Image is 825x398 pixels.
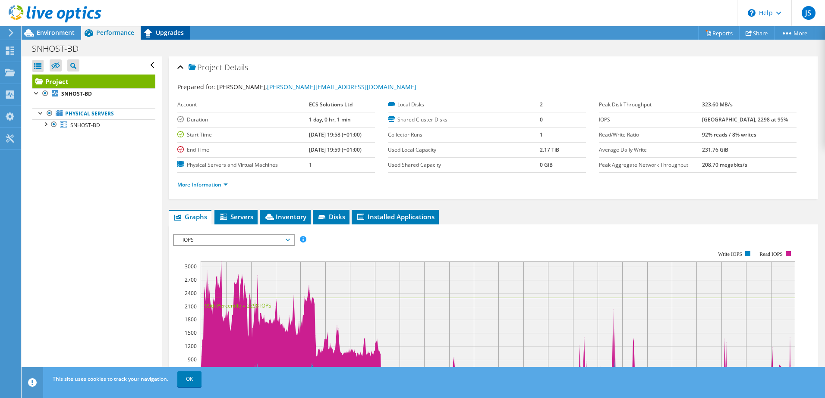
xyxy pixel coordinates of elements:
[702,146,728,153] b: 231.76 GiB
[774,26,814,40] a: More
[599,100,702,109] label: Peak Disk Throughput
[356,212,435,221] span: Installed Applications
[156,28,184,37] span: Upgrades
[264,212,306,221] span: Inventory
[185,303,197,310] text: 2100
[32,75,155,88] a: Project
[188,356,197,363] text: 900
[540,116,543,123] b: 0
[224,62,248,72] span: Details
[32,119,155,131] a: SNHOST-BD
[388,161,539,169] label: Used Shared Capacity
[702,101,733,108] b: 323.60 MB/s
[309,101,353,108] b: ECS Solutions Ltd
[698,26,740,40] a: Reports
[177,161,309,169] label: Physical Servers and Virtual Machines
[178,235,289,245] span: IOPS
[309,116,351,123] b: 1 day, 0 hr, 1 min
[177,83,216,91] label: Prepared for:
[759,251,783,257] text: Read IOPS
[53,375,168,382] span: This site uses cookies to track your navigation.
[61,90,92,97] b: SNHOST-BD
[217,83,416,91] span: [PERSON_NAME],
[540,101,543,108] b: 2
[185,342,197,350] text: 1200
[32,108,155,119] a: Physical Servers
[388,100,539,109] label: Local Disks
[540,146,559,153] b: 2.17 TiB
[540,131,543,138] b: 1
[173,212,207,221] span: Graphs
[739,26,775,40] a: Share
[599,115,702,124] label: IOPS
[185,316,197,323] text: 1800
[185,289,197,297] text: 2400
[702,131,756,138] b: 92% reads / 8% writes
[185,276,197,283] text: 2700
[177,181,228,188] a: More Information
[96,28,134,37] span: Performance
[177,115,309,124] label: Duration
[70,121,100,129] span: SNHOST-BD
[309,146,362,153] b: [DATE] 19:59 (+01:00)
[219,212,253,221] span: Servers
[37,28,75,37] span: Environment
[177,146,309,154] label: End Time
[802,6,816,20] span: JS
[185,329,197,336] text: 1500
[748,9,756,17] svg: \n
[599,161,702,169] label: Peak Aggregate Network Throughput
[177,100,309,109] label: Account
[388,115,539,124] label: Shared Cluster Disks
[388,131,539,139] label: Collector Runs
[185,263,197,270] text: 3000
[177,131,309,139] label: Start Time
[540,161,553,168] b: 0 GiB
[599,146,702,154] label: Average Daily Write
[309,131,362,138] b: [DATE] 19:58 (+01:00)
[177,371,202,387] a: OK
[702,116,788,123] b: [GEOGRAPHIC_DATA], 2298 at 95%
[205,302,271,309] text: 95th Percentile = 2298 IOPS
[267,83,416,91] a: [PERSON_NAME][EMAIL_ADDRESS][DOMAIN_NAME]
[189,63,222,72] span: Project
[702,161,747,168] b: 208.70 megabits/s
[309,161,312,168] b: 1
[28,44,92,53] h1: SNHOST-BD
[317,212,345,221] span: Disks
[599,131,702,139] label: Read/Write Ratio
[32,88,155,99] a: SNHOST-BD
[718,251,742,257] text: Write IOPS
[388,146,539,154] label: Used Local Capacity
